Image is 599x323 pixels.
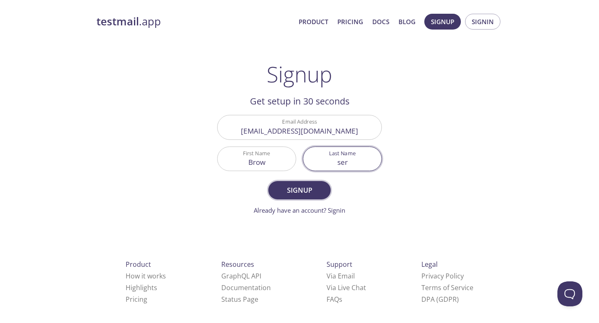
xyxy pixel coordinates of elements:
a: Pricing [337,16,363,27]
span: Product [126,260,151,269]
span: s [339,295,342,304]
button: Signup [268,181,331,199]
a: Documentation [221,283,271,292]
a: How it works [126,271,166,281]
span: Signup [431,16,454,27]
a: GraphQL API [221,271,261,281]
span: Legal [421,260,438,269]
a: DPA (GDPR) [421,295,459,304]
a: Terms of Service [421,283,473,292]
iframe: Help Scout Beacon - Open [557,281,582,306]
span: Signup [277,184,322,196]
a: testmail.app [97,15,292,29]
span: Support [327,260,352,269]
button: Signup [424,14,461,30]
a: FAQ [327,295,342,304]
a: Privacy Policy [421,271,464,281]
a: Via Email [327,271,355,281]
strong: testmail [97,14,139,29]
span: Resources [221,260,254,269]
a: Status Page [221,295,258,304]
a: Pricing [126,295,147,304]
a: Via Live Chat [327,283,366,292]
a: Blog [399,16,416,27]
h2: Get setup in 30 seconds [217,94,382,108]
a: Already have an account? Signin [254,206,345,214]
button: Signin [465,14,500,30]
a: Product [299,16,328,27]
a: Docs [372,16,389,27]
span: Signin [472,16,494,27]
a: Highlights [126,283,157,292]
h1: Signup [267,62,332,87]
